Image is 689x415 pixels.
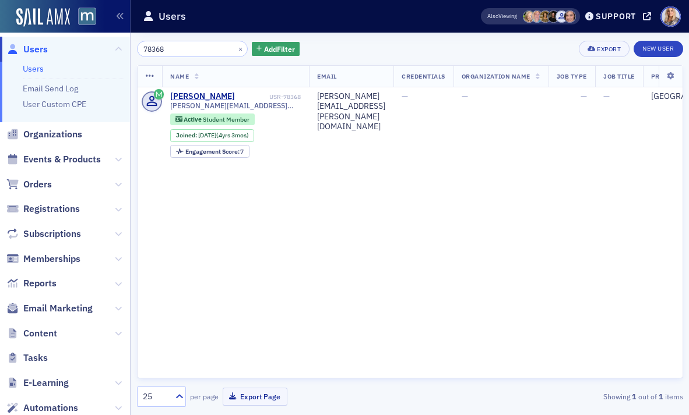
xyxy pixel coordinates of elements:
a: E-Learning [6,377,69,389]
a: Memberships [6,253,80,265]
h1: Users [159,9,186,23]
div: USR-78368 [237,93,301,101]
span: E-Learning [23,377,69,389]
a: Email Marketing [6,302,93,315]
a: Active Student Member [175,115,249,123]
strong: 1 [630,391,638,402]
span: [DATE] [198,131,216,139]
span: Laura Swann [539,10,551,23]
span: Reports [23,277,57,290]
a: Content [6,327,57,340]
button: Export Page [223,388,287,406]
button: Export [579,41,630,57]
span: — [402,91,408,101]
span: Organization Name [462,72,530,80]
div: 25 [143,391,168,403]
span: Engagement Score : [185,147,241,155]
span: Automations [23,402,78,414]
div: 7 [185,148,244,155]
span: Tasks [23,352,48,364]
span: Dee Sullivan [531,10,543,23]
a: Subscriptions [6,228,81,240]
input: Search… [137,41,248,57]
div: Showing out of items [509,391,683,402]
div: Joined: 2021-06-08 00:00:00 [170,129,254,142]
a: New User [634,41,683,57]
span: Joined : [176,132,198,139]
span: Orders [23,178,52,191]
div: [PERSON_NAME][EMAIL_ADDRESS][PERSON_NAME][DOMAIN_NAME] [317,91,385,132]
button: × [235,43,246,54]
span: Viewing [487,12,517,20]
span: Name [170,72,189,80]
img: SailAMX [78,8,96,26]
a: Email Send Log [23,83,78,94]
a: Reports [6,277,57,290]
span: Justin Chase [556,10,568,23]
a: Users [6,43,48,56]
span: [PERSON_NAME][EMAIL_ADDRESS][PERSON_NAME][DOMAIN_NAME] [170,101,301,110]
span: — [603,91,610,101]
span: Job Type [557,72,587,80]
a: Automations [6,402,78,414]
a: Users [23,63,44,74]
span: Content [23,327,57,340]
span: Credentials [402,72,445,80]
div: Engagement Score: 7 [170,145,249,158]
button: AddFilter [252,42,300,56]
div: Export [597,46,621,52]
a: Tasks [6,352,48,364]
div: Active: Active: Student Member [170,113,255,125]
span: — [462,91,468,101]
a: Events & Products [6,153,101,166]
span: Active [184,115,203,123]
a: [PERSON_NAME] [170,91,235,102]
span: Job Title [603,72,635,80]
span: Email Marketing [23,302,93,315]
span: Users [23,43,48,56]
span: Registrations [23,203,80,215]
span: Memberships [23,253,80,265]
a: Orders [6,178,52,191]
span: Organizations [23,128,82,141]
span: Subscriptions [23,228,81,240]
a: View Homepage [70,8,96,27]
span: Profile [660,6,681,27]
span: Student Member [203,115,249,123]
span: Rebekah Olson [523,10,535,23]
a: Organizations [6,128,82,141]
span: Add Filter [264,44,295,54]
span: — [581,91,587,101]
div: Also [487,12,498,20]
div: (4yrs 3mos) [198,132,249,139]
span: Katie Foo [564,10,576,23]
strong: 1 [657,391,665,402]
label: per page [190,391,219,402]
span: Lauren McDonough [547,10,560,23]
img: SailAMX [16,8,70,27]
span: Email [317,72,337,80]
div: Support [596,11,636,22]
span: Events & Products [23,153,101,166]
a: Registrations [6,203,80,215]
a: User Custom CPE [23,99,86,109]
